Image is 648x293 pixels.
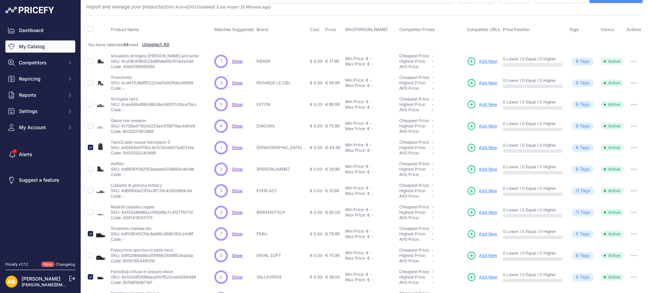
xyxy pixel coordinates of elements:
p: 0 Lower / 0 Equal / 0 Higher [503,186,562,191]
span: € 75.99 [325,123,340,128]
a: Show [232,253,243,258]
a: Cheapest Price: [399,204,430,209]
span: - [432,59,434,64]
div: € [366,207,369,212]
span: € 44.99 [325,145,340,150]
span: Tag [572,209,594,216]
div: - [370,105,373,110]
span: - [432,129,434,134]
a: Add New [467,57,497,66]
p: Ciabatta di gomma military [111,183,192,188]
a: Cheapest Price: [399,247,430,253]
span: s [587,101,590,108]
span: s [587,231,590,237]
div: - [370,169,373,175]
span: 2 [220,166,222,172]
span: Tags [569,27,579,32]
a: Show [232,210,243,215]
span: s [588,188,590,194]
span: - [432,183,434,188]
div: € [367,212,370,218]
div: € [367,148,370,153]
p: SKU: 4d7b2e8b982ccf65b65c1c4f277bf72f [111,210,193,215]
p: [PERSON_NAME] [256,167,307,172]
span: Add New [479,58,497,65]
a: Cheapest Price: [399,161,430,166]
a: Show [232,145,243,150]
span: Add New [479,101,497,108]
a: Add New [467,78,497,88]
div: Min Price: [345,164,364,169]
span: - [432,150,434,155]
span: 11 [576,209,579,216]
p: 0 Lower / 0 Equal / 0 Higher [503,99,562,105]
div: AVG Price: [399,215,432,221]
p: SKU: 4cd19c818fd223d8fb8e85c91144a0dd [111,59,199,64]
span: Matches Suggested [214,27,254,32]
span: 9 [576,101,578,108]
p: Game low sneaker [111,118,195,123]
a: Show [232,274,243,280]
a: Cheapest Price: [399,96,430,101]
a: Show [232,123,243,128]
span: Actions [626,27,641,32]
div: - [370,126,373,131]
p: Code: - [111,194,192,199]
p: SKU: 4cea64bd680d8b28ac6637fc56ce7bcc [111,102,197,107]
span: € 13.99 [325,188,339,193]
div: Highest Price: [399,102,432,107]
a: [PERSON_NAME][EMAIL_ADDRESS][DOMAIN_NAME] [22,282,126,287]
span: Tag [572,58,594,65]
span: - [432,188,434,193]
p: BIRKENSTOCK [256,210,307,215]
div: € [366,99,369,105]
p: Take2cabin casual backpack S [111,140,194,145]
a: Show [232,167,243,172]
div: Max Price: [345,126,366,131]
a: 2000 Active [164,4,187,9]
p: Code: 4060596565594 [111,64,199,69]
button: My Account [5,121,75,134]
div: Min Price: [345,207,364,212]
span: - [432,75,434,80]
span: Competitor URLs [467,27,500,32]
div: - [369,164,372,169]
span: Tag [572,122,594,130]
span: € 0.00 [310,102,323,107]
span: s [587,166,590,173]
div: € [366,78,369,83]
span: 1 [220,58,222,64]
span: Tag [572,144,594,152]
a: Show [232,80,243,85]
p: RIEKER [256,59,307,64]
nav: Sidebar [5,24,75,254]
span: s [588,209,590,216]
div: Max Price: [345,234,366,239]
p: REGARDE LE CIEL [256,80,307,86]
p: SKU: 4cf29ad7150eb223a43156716acb80e9 [111,123,195,129]
div: Highest Price: [399,210,432,215]
p: 0 Lower / 0 Equal / 0 Higher [503,143,562,148]
button: Price [325,27,338,32]
span: - [432,107,434,112]
div: Min Price: [345,142,364,148]
div: - [369,78,372,83]
p: Code: - [111,172,194,177]
span: € 0.00 [310,80,323,85]
div: - [369,185,372,191]
p: Stivaletto chelsea blu [111,226,193,231]
span: 1 [220,231,222,237]
span: s [587,58,590,65]
p: Code: 5400520240699 [111,150,194,156]
span: 5 [220,101,222,108]
img: Pricefy Logo [5,7,54,13]
div: € [367,105,370,110]
span: Active [601,80,624,86]
div: Min Price: [345,99,364,105]
span: € 0.00 [310,167,323,172]
div: - [370,83,373,88]
span: Min/[PERSON_NAME] [345,27,388,32]
span: € 71.99 [325,59,339,64]
span: Show [232,231,243,236]
div: AVG Price: [399,107,432,113]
